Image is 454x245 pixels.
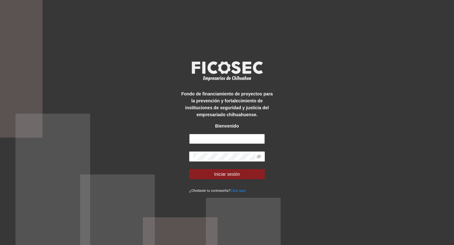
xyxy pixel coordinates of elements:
[189,189,246,192] small: ¿Olvidaste tu contraseña?
[188,59,266,83] img: logo
[257,154,261,159] span: eye-invisible
[230,189,246,192] a: Click aqui
[181,91,273,117] strong: Fondo de financiamiento de proyectos para la prevención y fortalecimiento de instituciones de seg...
[189,169,265,179] button: Iniciar sesión
[215,123,239,128] strong: Bienvenido
[214,171,240,178] span: Iniciar sesión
